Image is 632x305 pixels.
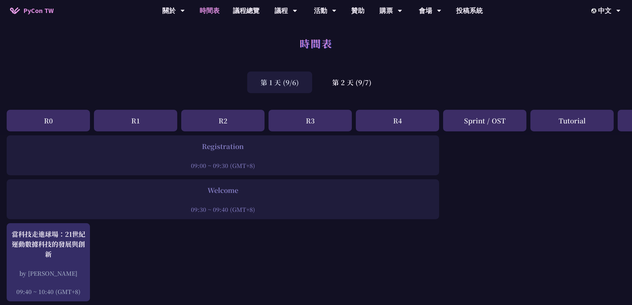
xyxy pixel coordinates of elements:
[10,7,20,14] img: Home icon of PyCon TW 2025
[356,110,439,131] div: R4
[3,2,60,19] a: PyCon TW
[10,287,87,296] div: 09:40 ~ 10:40 (GMT+8)
[443,110,526,131] div: Sprint / OST
[300,33,332,53] h1: 時間表
[10,229,87,259] div: 當科技走進球場：21世紀運動數據科技的發展與創新
[10,205,436,214] div: 09:30 ~ 09:40 (GMT+8)
[10,161,436,170] div: 09:00 ~ 09:30 (GMT+8)
[247,72,312,93] div: 第 1 天 (9/6)
[591,8,598,13] img: Locale Icon
[7,110,90,131] div: R0
[10,269,87,277] div: by [PERSON_NAME]
[530,110,614,131] div: Tutorial
[10,229,87,296] a: 當科技走進球場：21世紀運動數據科技的發展與創新 by [PERSON_NAME] 09:40 ~ 10:40 (GMT+8)
[10,141,436,151] div: Registration
[181,110,265,131] div: R2
[10,185,436,195] div: Welcome
[269,110,352,131] div: R3
[23,6,54,16] span: PyCon TW
[319,72,385,93] div: 第 2 天 (9/7)
[94,110,177,131] div: R1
